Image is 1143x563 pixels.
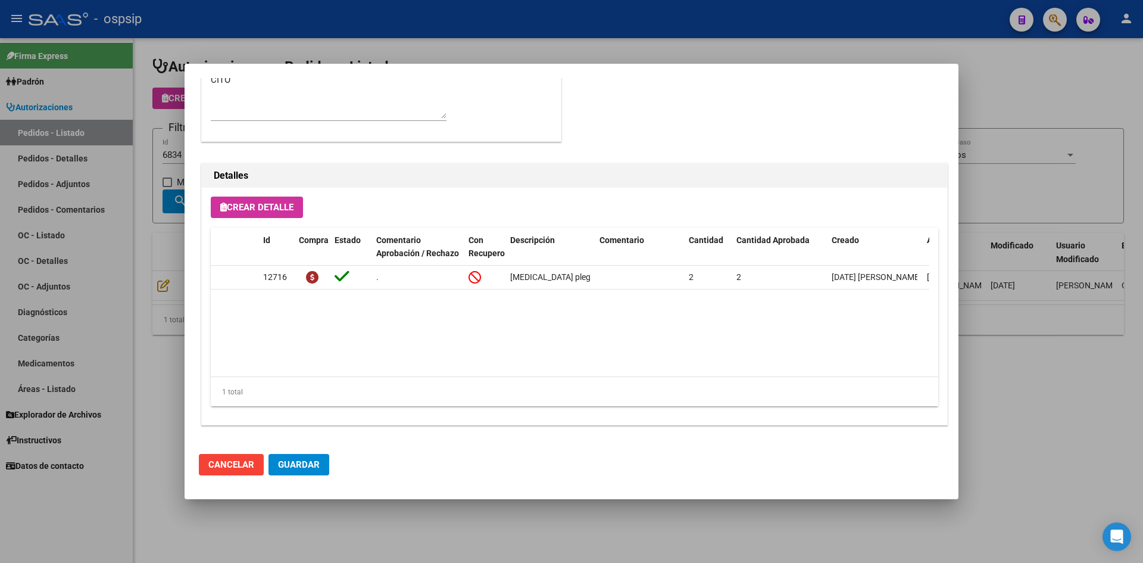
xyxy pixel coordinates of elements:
span: Guardar [278,459,320,470]
span: Descripción [510,235,555,245]
div: 1 total [211,377,938,407]
span: Cantidad [689,235,723,245]
div: Open Intercom Messenger [1103,522,1131,551]
datatable-header-cell: Estado [330,228,371,280]
span: Con Recupero [469,235,505,259]
button: Crear Detalle [211,197,303,218]
span: Compra [299,235,329,245]
span: Estado [335,235,361,245]
span: Comentario [599,235,644,245]
datatable-header-cell: Comentario [595,228,684,280]
h2: Detalles [214,169,935,183]
span: . [376,272,379,282]
span: [DATE] [PERSON_NAME] [927,272,1017,282]
span: Cancelar [208,459,254,470]
datatable-header-cell: Aprobado/Rechazado x [922,228,1041,280]
span: 2 [689,272,694,282]
button: Cancelar [199,454,264,475]
datatable-header-cell: Cantidad Aprobada [732,228,827,280]
span: [MEDICAL_DATA] plegable 19.5 constante 118 (Para ojo derecho e izquierdo) [510,272,792,282]
datatable-header-cell: Comentario Aprobación / Rechazo [371,228,464,280]
span: Comentario Aprobación / Rechazo [376,235,459,259]
datatable-header-cell: Creado [827,228,922,280]
span: [DATE] [PERSON_NAME] [832,272,922,282]
datatable-header-cell: Cantidad [684,228,732,280]
datatable-header-cell: Descripción [505,228,595,280]
datatable-header-cell: Con Recupero [464,228,505,280]
span: 2 [736,272,741,282]
datatable-header-cell: Id [258,228,294,280]
span: Aprobado/Rechazado x [927,235,1015,245]
span: Cantidad Aprobada [736,235,810,245]
span: Crear Detalle [220,202,293,213]
span: Creado [832,235,859,245]
span: Id [263,235,270,245]
span: 12716 [263,272,287,282]
button: Guardar [268,454,329,475]
datatable-header-cell: Compra [294,228,330,280]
